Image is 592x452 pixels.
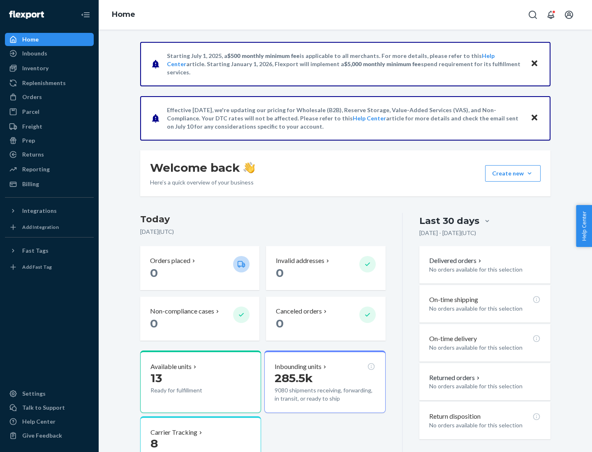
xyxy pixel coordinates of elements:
[22,122,42,131] div: Freight
[429,412,481,421] p: Return disposition
[22,263,52,270] div: Add Fast Tag
[5,244,94,257] button: Fast Tags
[429,382,541,390] p: No orders available for this selection
[429,304,541,313] p: No orders available for this selection
[243,162,255,173] img: hand-wave emoji
[22,247,49,255] div: Fast Tags
[140,228,386,236] p: [DATE] ( UTC )
[419,229,476,237] p: [DATE] - [DATE] ( UTC )
[167,52,523,76] p: Starting July 1, 2025, a is applicable to all merchants. For more details, please refer to this a...
[266,297,385,341] button: Canceled orders 0
[22,390,46,398] div: Settings
[419,214,479,227] div: Last 30 days
[5,105,94,118] a: Parcel
[429,256,483,265] button: Delivered orders
[5,134,94,147] a: Prep
[150,428,197,437] p: Carrier Tracking
[77,7,94,23] button: Close Navigation
[22,431,62,440] div: Give Feedback
[5,221,94,234] a: Add Integration
[485,165,541,182] button: Create new
[5,76,94,90] a: Replenishments
[9,11,44,19] img: Flexport logo
[22,165,50,173] div: Reporting
[22,150,44,159] div: Returns
[5,415,94,428] a: Help Center
[150,362,192,371] p: Available units
[429,265,541,274] p: No orders available for this selection
[140,246,259,290] button: Orders placed 0
[5,62,94,75] a: Inventory
[167,106,523,131] p: Effective [DATE], we're updating our pricing for Wholesale (B2B), Reserve Storage, Value-Added Se...
[276,307,322,316] p: Canceled orders
[276,256,324,265] p: Invalid addresses
[22,224,59,231] div: Add Integration
[22,108,39,116] div: Parcel
[429,295,478,304] p: On-time shipping
[22,35,39,44] div: Home
[150,386,227,394] p: Ready for fulfillment
[22,207,57,215] div: Integrations
[22,417,55,426] div: Help Center
[529,112,540,124] button: Close
[344,60,421,67] span: $5,000 monthly minimum fee
[5,401,94,414] a: Talk to Support
[429,421,541,429] p: No orders available for this selection
[5,90,94,104] a: Orders
[275,362,321,371] p: Inbounding units
[150,436,158,450] span: 8
[22,180,39,188] div: Billing
[5,120,94,133] a: Freight
[543,7,559,23] button: Open notifications
[5,148,94,161] a: Returns
[150,316,158,330] span: 0
[5,33,94,46] a: Home
[22,93,42,101] div: Orders
[5,429,94,442] button: Give Feedback
[5,163,94,176] a: Reporting
[561,7,577,23] button: Open account menu
[22,64,49,72] div: Inventory
[140,297,259,341] button: Non-compliance cases 0
[150,160,255,175] h1: Welcome back
[22,79,66,87] div: Replenishments
[525,7,541,23] button: Open Search Box
[266,246,385,290] button: Invalid addresses 0
[276,316,284,330] span: 0
[429,344,541,352] p: No orders available for this selection
[150,266,158,280] span: 0
[150,371,162,385] span: 13
[5,47,94,60] a: Inbounds
[5,261,94,274] a: Add Fast Tag
[150,256,190,265] p: Orders placed
[276,266,284,280] span: 0
[22,404,65,412] div: Talk to Support
[105,3,142,27] ol: breadcrumbs
[5,204,94,217] button: Integrations
[529,58,540,70] button: Close
[576,205,592,247] button: Help Center
[112,10,135,19] a: Home
[227,52,300,59] span: $500 monthly minimum fee
[140,213,386,226] h3: Today
[5,387,94,400] a: Settings
[275,371,313,385] span: 285.5k
[22,49,47,58] div: Inbounds
[429,373,481,383] button: Returned orders
[150,178,255,187] p: Here’s a quick overview of your business
[140,351,261,413] button: Available units13Ready for fulfillment
[275,386,375,403] p: 9080 shipments receiving, forwarding, in transit, or ready to ship
[429,334,477,344] p: On-time delivery
[353,115,386,122] a: Help Center
[150,307,214,316] p: Non-compliance cases
[22,136,35,145] div: Prep
[264,351,385,413] button: Inbounding units285.5k9080 shipments receiving, forwarding, in transit, or ready to ship
[5,178,94,191] a: Billing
